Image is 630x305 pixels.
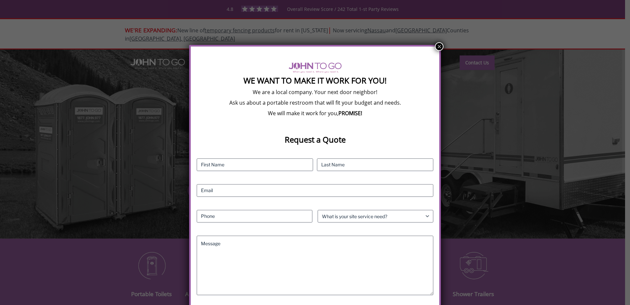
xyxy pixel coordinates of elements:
b: PROMISE! [338,110,362,117]
strong: We Want To Make It Work For You! [243,75,387,86]
p: Ask us about a portable restroom that will fit your budget and needs. [197,99,434,106]
p: We will make it work for you, [197,110,434,117]
input: Last Name [317,158,433,171]
img: logo of viptogo [289,62,342,73]
button: Close [435,42,444,51]
p: We are a local company. Your next door neighbor! [197,88,434,96]
input: Email [197,184,434,197]
input: Phone [197,210,312,222]
strong: Request a Quote [285,134,346,145]
input: First Name [197,158,313,171]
